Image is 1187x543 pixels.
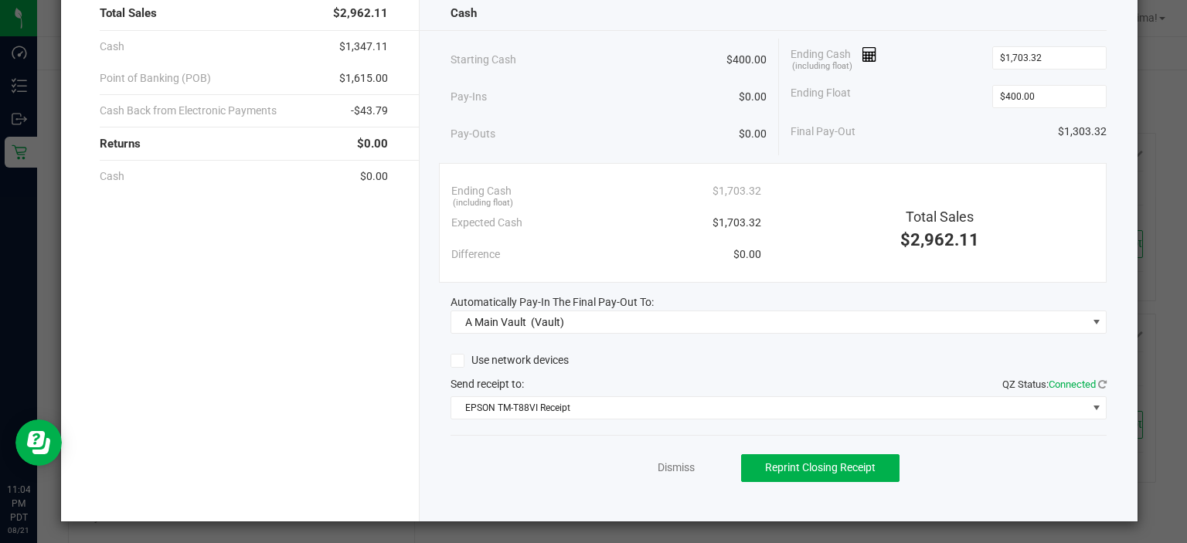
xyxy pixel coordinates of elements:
a: Dismiss [658,460,695,476]
span: Automatically Pay-In The Final Pay-Out To: [451,296,654,308]
span: Cash Back from Electronic Payments [100,103,277,119]
div: Returns [100,127,389,161]
span: Expected Cash [451,215,522,231]
span: $400.00 [726,52,767,68]
iframe: Resource center [15,419,62,466]
span: (including float) [453,197,513,210]
span: Ending Cash [791,46,877,70]
span: Final Pay-Out [791,124,855,140]
span: Difference [451,246,500,263]
span: Pay-Ins [451,89,487,105]
span: $2,962.11 [900,230,979,249]
span: Pay-Outs [451,126,495,142]
span: $0.00 [739,89,767,105]
span: Total Sales [100,5,157,22]
span: QZ Status: [1002,378,1107,390]
span: Cash [100,39,124,55]
span: Ending Cash [451,183,512,199]
span: Point of Banking (POB) [100,70,211,87]
span: $1,615.00 [339,70,388,87]
span: Starting Cash [451,52,516,68]
span: $0.00 [360,168,388,185]
span: Reprint Closing Receipt [765,461,876,473]
label: Use network devices [451,352,569,368]
button: Reprint Closing Receipt [741,454,900,482]
span: $1,703.32 [713,183,761,199]
span: $1,303.32 [1058,124,1107,140]
span: $1,703.32 [713,215,761,231]
span: Cash [100,168,124,185]
span: Send receipt to: [451,378,524,390]
span: $2,962.11 [333,5,388,22]
span: $0.00 [733,246,761,263]
span: Ending Float [791,85,851,108]
span: -$43.79 [351,103,388,119]
span: (including float) [792,60,852,73]
span: A Main Vault [465,316,526,328]
span: Connected [1049,378,1096,390]
span: $1,347.11 [339,39,388,55]
span: Cash [451,5,477,22]
span: $0.00 [739,126,767,142]
span: EPSON TM-T88VI Receipt [451,397,1087,419]
span: Total Sales [906,209,974,225]
span: $0.00 [357,135,388,153]
span: (Vault) [531,316,564,328]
